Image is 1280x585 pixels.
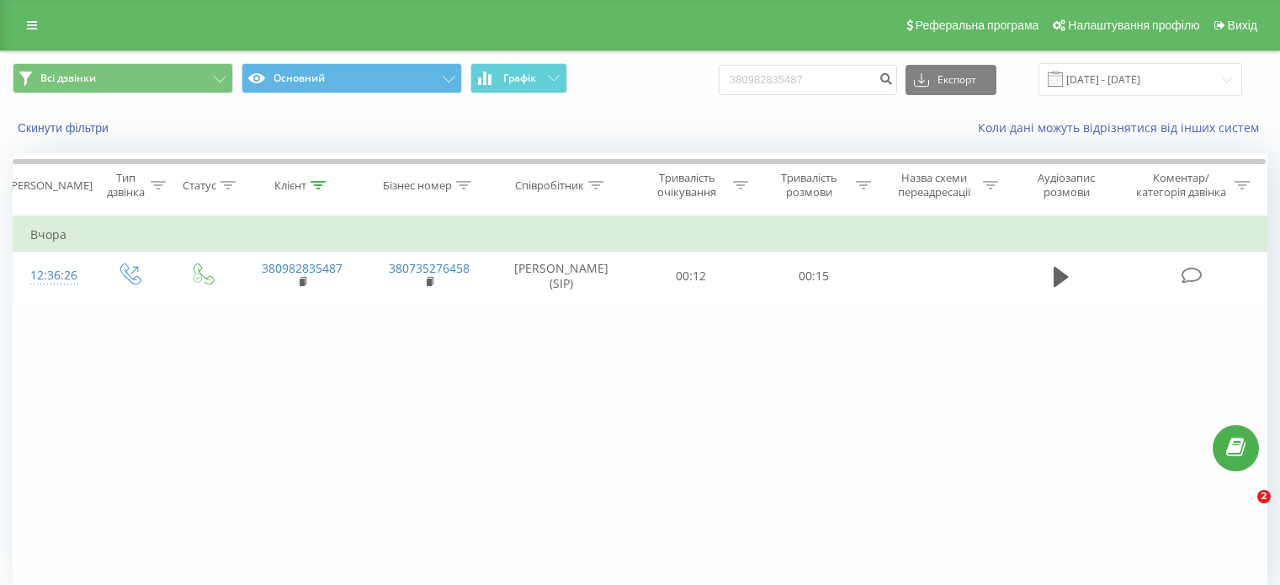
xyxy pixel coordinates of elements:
div: [PERSON_NAME] [8,178,93,193]
div: Тривалість розмови [767,171,852,199]
span: Вихід [1228,19,1257,32]
div: Співробітник [515,178,584,193]
td: Вчора [13,218,1267,252]
span: Налаштування профілю [1068,19,1199,32]
div: Статус [183,178,216,193]
span: Всі дзвінки [40,72,96,85]
td: 00:15 [752,252,874,300]
a: 380735276458 [389,260,470,276]
div: Назва схеми переадресації [890,171,979,199]
td: 00:12 [630,252,752,300]
button: Основний [242,63,462,93]
button: Всі дзвінки [13,63,233,93]
span: Реферальна програма [916,19,1039,32]
input: Пошук за номером [719,65,897,95]
button: Експорт [906,65,996,95]
div: 12:36:26 [30,259,75,292]
a: Коли дані можуть відрізнятися вiд інших систем [978,120,1267,136]
button: Скинути фільтри [13,120,117,136]
div: Клієнт [274,178,306,193]
div: Тип дзвінка [106,171,146,199]
a: 380982835487 [262,260,343,276]
div: Коментар/категорія дзвінка [1132,171,1230,199]
span: Графік [503,72,536,84]
div: Бізнес номер [383,178,452,193]
button: Графік [470,63,567,93]
div: Тривалість очікування [645,171,730,199]
div: Аудіозапис розмови [1017,171,1116,199]
iframe: Intercom live chat [1223,490,1263,530]
span: 2 [1257,490,1271,503]
td: [PERSON_NAME] (SIP) [493,252,630,300]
